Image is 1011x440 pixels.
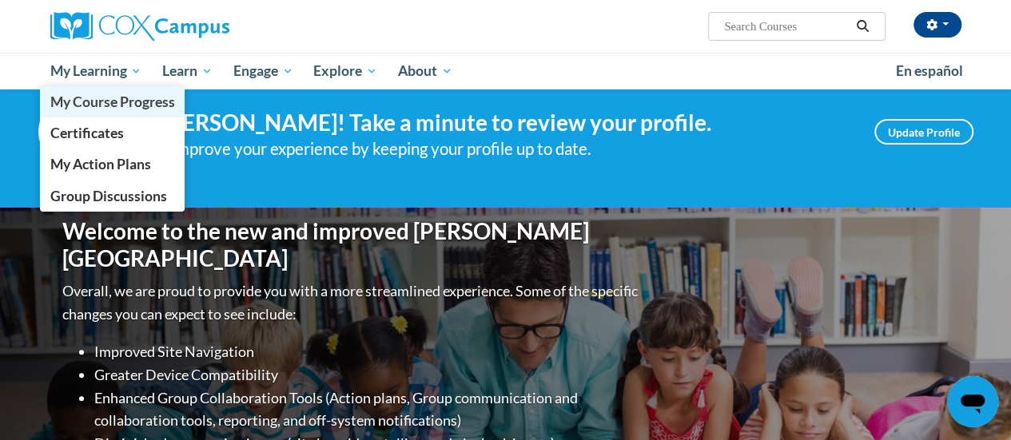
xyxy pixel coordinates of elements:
a: Group Discussions [40,180,185,212]
li: Enhanced Group Collaboration Tools (Action plans, Group communication and collaboration tools, re... [94,386,642,433]
img: Profile Image [38,96,110,168]
a: Cox Campus [50,12,338,41]
span: Learn [162,61,213,81]
span: About [398,61,452,81]
button: Account Settings [913,12,961,38]
li: Improved Site Navigation [94,340,642,363]
a: En español [886,54,973,88]
span: Certificates [50,125,123,141]
a: My Learning [40,53,153,89]
span: My Learning [50,61,141,81]
span: My Course Progress [50,93,174,110]
h4: Hi [PERSON_NAME]! Take a minute to review your profile. [134,109,850,137]
span: Engage [233,61,293,81]
a: My Course Progress [40,86,185,117]
a: Update Profile [874,119,973,145]
a: Certificates [40,117,185,149]
a: About [388,53,463,89]
button: Search [850,17,874,36]
li: Greater Device Compatibility [94,363,642,386]
a: Explore [303,53,388,89]
span: Group Discussions [50,188,166,204]
a: Learn [152,53,223,89]
span: En español [896,62,963,79]
img: Cox Campus [50,12,229,41]
span: Explore [313,61,377,81]
iframe: Button to launch messaging window [947,376,998,427]
a: Engage [223,53,304,89]
div: Main menu [38,53,973,89]
input: Search Courses [722,17,850,36]
h1: Welcome to the new and improved [PERSON_NAME][GEOGRAPHIC_DATA] [62,218,642,272]
div: Help improve your experience by keeping your profile up to date. [134,136,850,162]
span: My Action Plans [50,156,150,172]
p: Overall, we are proud to provide you with a more streamlined experience. Some of the specific cha... [62,279,642,326]
a: My Action Plans [40,149,185,180]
